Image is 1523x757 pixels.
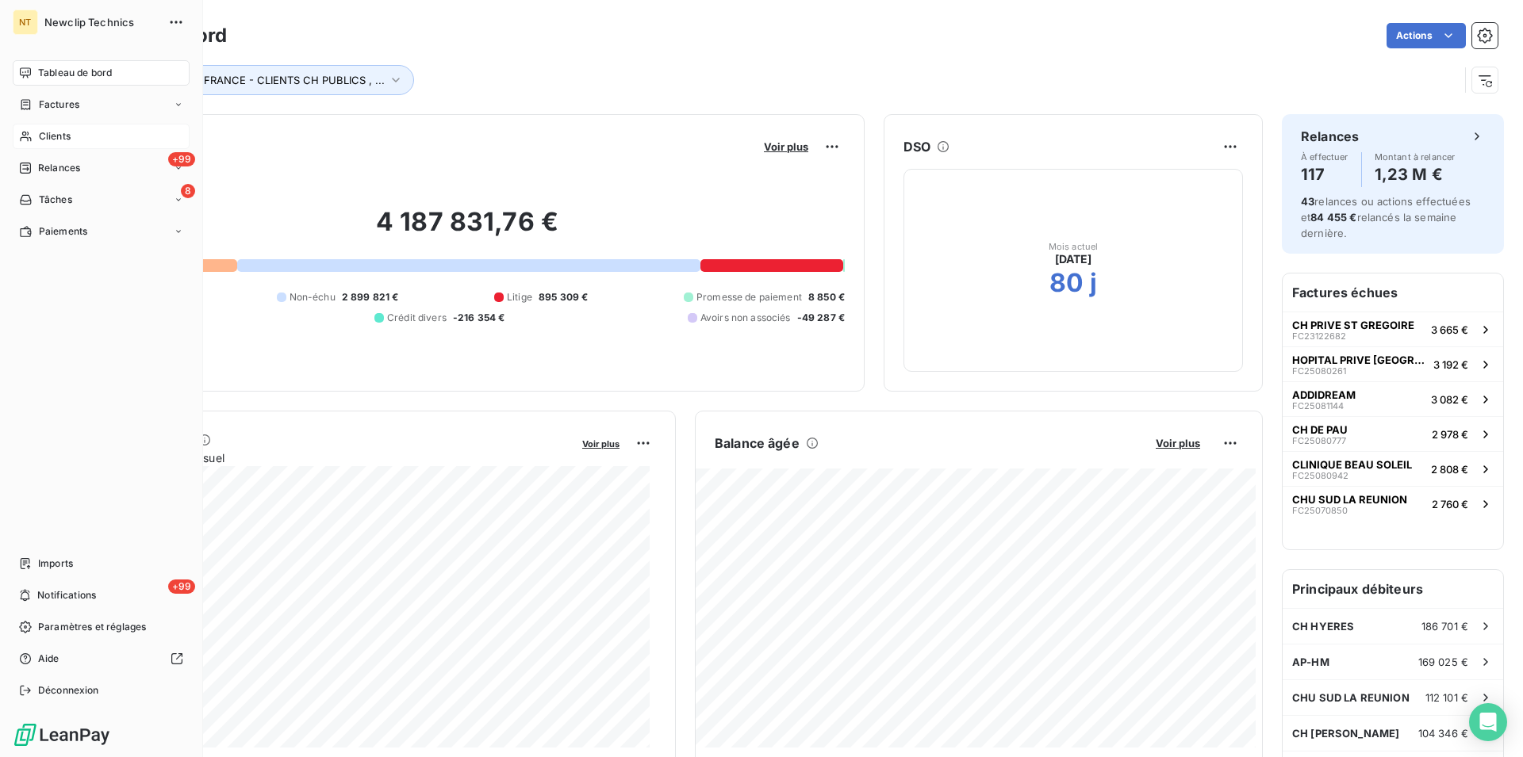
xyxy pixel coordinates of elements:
[539,290,588,304] span: 895 309 €
[1433,358,1468,371] span: 3 192 €
[577,436,624,450] button: Voir plus
[1049,267,1084,299] h2: 80
[39,129,71,143] span: Clients
[1431,323,1468,336] span: 3 665 €
[44,16,159,29] span: Newclip Technics
[1283,416,1503,451] button: CH DE PAUFC250807772 978 €
[387,311,447,325] span: Crédit divers
[764,140,808,153] span: Voir plus
[1432,428,1468,441] span: 2 978 €
[171,74,385,86] span: Tags : FRANCE - CLIENTS CH PUBLICS , ...
[1283,570,1503,608] h6: Principaux débiteurs
[168,579,195,594] span: +99
[1301,152,1348,162] span: À effectuer
[1283,451,1503,486] button: CLINIQUE BEAU SOLEILFC250809422 808 €
[13,722,111,747] img: Logo LeanPay
[1292,506,1348,515] span: FC25070850
[700,311,791,325] span: Avoirs non associés
[39,193,72,207] span: Tâches
[1301,195,1471,239] span: relances ou actions effectuées et relancés la semaine dernière.
[1292,493,1407,506] span: CHU SUD LA REUNION
[90,206,845,254] h2: 4 187 831,76 €
[1431,463,1468,476] span: 2 808 €
[1292,354,1427,366] span: HOPITAL PRIVE [GEOGRAPHIC_DATA]
[1301,195,1314,208] span: 43
[1292,620,1354,633] span: CH HYERES
[1421,620,1468,633] span: 186 701 €
[1292,727,1399,740] span: CH [PERSON_NAME]
[1292,331,1346,341] span: FC23122682
[1292,401,1344,411] span: FC25081144
[37,588,96,602] span: Notifications
[1283,346,1503,381] button: HOPITAL PRIVE [GEOGRAPHIC_DATA]FC250802613 192 €
[13,10,38,35] div: NT
[507,290,532,304] span: Litige
[1292,423,1348,436] span: CH DE PAU
[1387,23,1466,48] button: Actions
[290,290,336,304] span: Non-échu
[1425,691,1468,704] span: 112 101 €
[1431,393,1468,406] span: 3 082 €
[1432,498,1468,510] span: 2 760 €
[1292,471,1348,480] span: FC25080942
[90,449,571,466] span: Chiffre d'affaires mensuel
[1283,312,1503,346] button: CH PRIVE ST GREGOIREFC231226823 665 €
[1310,211,1356,224] span: 84 455 €
[39,97,79,112] span: Factures
[1292,458,1412,471] span: CLINIQUE BEAU SOLEIL
[1418,727,1468,740] span: 104 346 €
[797,311,845,325] span: -49 287 €
[168,152,195,166] span: +99
[1301,127,1359,146] h6: Relances
[903,137,930,156] h6: DSO
[759,140,813,154] button: Voir plus
[696,290,802,304] span: Promesse de paiement
[38,66,112,80] span: Tableau de bord
[1283,273,1503,312] h6: Factures échues
[808,290,845,304] span: 8 850 €
[38,556,73,571] span: Imports
[1301,162,1348,187] h4: 117
[1283,486,1503,521] button: CHU SUD LA REUNIONFC250708502 760 €
[1292,656,1329,668] span: AP-HM
[181,184,195,198] span: 8
[1292,436,1346,445] span: FC25080777
[715,434,800,453] h6: Balance âgée
[453,311,505,325] span: -216 354 €
[13,646,190,671] a: Aide
[1049,242,1099,251] span: Mois actuel
[148,65,414,95] button: Tags : FRANCE - CLIENTS CH PUBLICS , ...
[1469,703,1507,741] div: Open Intercom Messenger
[1055,251,1092,267] span: [DATE]
[1151,436,1205,450] button: Voir plus
[1375,162,1456,187] h4: 1,23 M €
[1375,152,1456,162] span: Montant à relancer
[1156,437,1200,449] span: Voir plus
[38,683,99,698] span: Déconnexion
[1292,388,1356,401] span: ADDIDREAM
[1292,691,1410,704] span: CHU SUD LA REUNION
[38,620,146,634] span: Paramètres et réglages
[39,224,87,239] span: Paiements
[1418,656,1468,668] span: 169 025 €
[1292,366,1346,376] span: FC25080261
[582,438,620,449] span: Voir plus
[1292,319,1414,331] span: CH PRIVE ST GREGOIRE
[1283,381,1503,416] button: ADDIDREAMFC250811443 082 €
[38,161,80,175] span: Relances
[1090,267,1097,299] h2: j
[38,652,59,666] span: Aide
[342,290,399,304] span: 2 899 821 €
